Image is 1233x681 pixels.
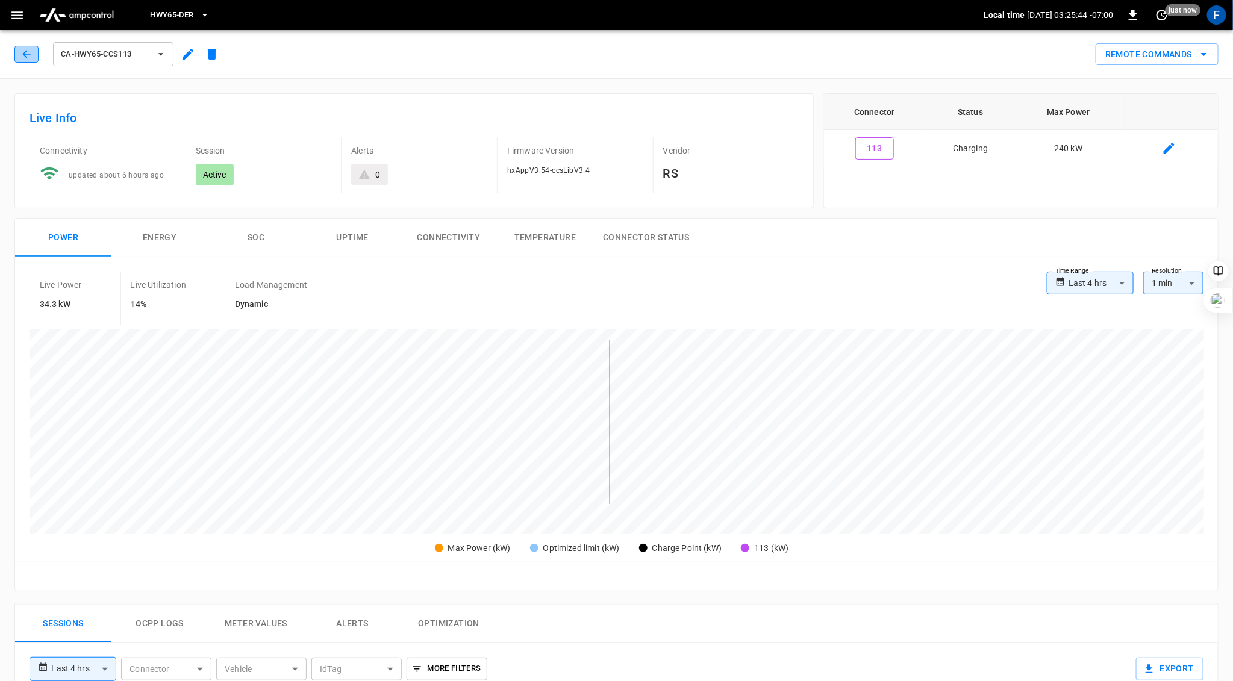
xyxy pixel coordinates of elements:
div: Last 4 hrs [51,658,116,680]
button: Optimization [401,605,497,643]
span: hxAppV3.54-ccsLibV3.4 [507,166,590,175]
h6: 34.3 kW [40,298,82,311]
button: More Filters [407,658,487,680]
p: Connectivity [40,145,176,157]
th: Connector [824,94,925,130]
th: Max Power [1016,94,1121,130]
td: Charging [925,130,1016,167]
h6: 14% [131,298,186,311]
table: connector table [824,94,1218,167]
button: Power [15,219,111,257]
span: updated about 6 hours ago [69,171,164,179]
span: HWY65-DER [150,8,193,22]
h6: RS [663,164,799,183]
button: HWY65-DER [145,4,214,27]
div: Charge Point (kW) [652,542,722,555]
button: Sessions [15,605,111,643]
th: Status [925,94,1016,130]
div: Optimized limit (kW) [543,542,620,555]
button: set refresh interval [1152,5,1172,25]
label: Resolution [1152,266,1182,276]
p: [DATE] 03:25:44 -07:00 [1028,9,1114,21]
p: Firmware Version [507,145,643,157]
button: Alerts [304,605,401,643]
p: Live Power [40,279,82,291]
td: 240 kW [1016,130,1121,167]
div: Last 4 hrs [1069,272,1134,294]
div: 113 (kW) [754,542,788,555]
img: ampcontrol.io logo [34,4,119,26]
h6: Dynamic [235,298,307,311]
p: Alerts [351,145,487,157]
button: ca-hwy65-ccs113 [53,42,173,66]
div: Max Power (kW) [448,542,511,555]
button: Connector Status [593,219,699,257]
div: 0 [375,169,380,181]
p: Load Management [235,279,307,291]
button: Connectivity [401,219,497,257]
span: just now [1166,4,1201,16]
button: Energy [111,219,208,257]
div: remote commands options [1096,43,1219,66]
button: SOC [208,219,304,257]
button: Export [1136,658,1203,680]
button: Remote Commands [1096,43,1219,66]
button: Uptime [304,219,401,257]
button: Temperature [497,219,593,257]
span: ca-hwy65-ccs113 [61,48,150,61]
p: Vendor [663,145,799,157]
p: Active [203,169,226,181]
p: Session [196,145,332,157]
div: 1 min [1143,272,1203,294]
button: Meter Values [208,605,304,643]
label: Time Range [1055,266,1089,276]
button: Ocpp logs [111,605,208,643]
p: Local time [984,9,1025,21]
h6: Live Info [30,108,799,128]
button: 113 [855,137,894,160]
p: Live Utilization [131,279,186,291]
div: profile-icon [1207,5,1226,25]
